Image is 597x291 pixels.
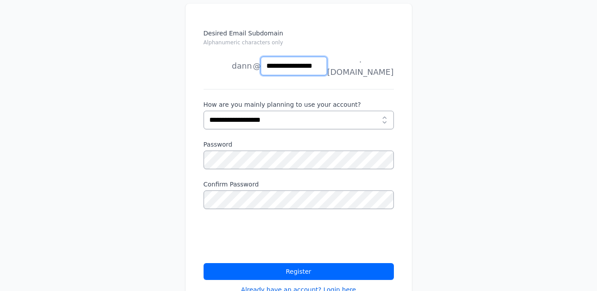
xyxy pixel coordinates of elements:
label: Confirm Password [204,180,394,189]
label: Password [204,140,394,149]
li: dann [204,57,252,75]
span: .[DOMAIN_NAME] [327,54,393,78]
label: Desired Email Subdomain [204,29,394,52]
label: How are you mainly planning to use your account? [204,100,394,109]
small: Alphanumeric characters only [204,39,283,46]
iframe: reCAPTCHA [204,220,338,254]
span: @ [253,60,261,72]
button: Register [204,263,394,280]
